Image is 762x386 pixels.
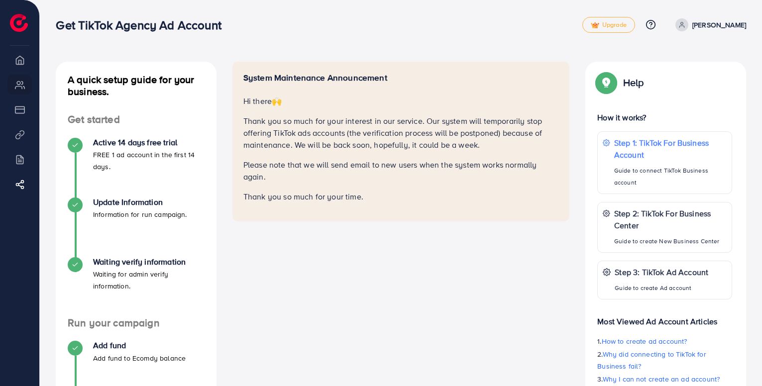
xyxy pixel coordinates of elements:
span: Upgrade [591,21,627,29]
img: Popup guide [597,74,615,92]
img: tick [591,22,599,29]
a: [PERSON_NAME] [671,18,746,31]
h4: Waiting verify information [93,257,205,267]
p: Waiting for admin verify information. [93,268,205,292]
h5: System Maintenance Announcement [243,73,559,83]
h4: Get started [56,113,217,126]
span: Why I can not create an ad account? [603,374,720,384]
h4: Active 14 days free trial [93,138,205,147]
li: Active 14 days free trial [56,138,217,197]
p: Thank you so much for your interest in our service. Our system will temporarily stop offering Tik... [243,115,559,151]
p: Add fund to Ecomdy balance [93,352,186,364]
p: How it works? [597,111,732,123]
p: Guide to create Ad account [615,282,708,294]
p: Thank you so much for your time. [243,191,559,202]
h4: Add fund [93,341,186,350]
p: 1. [597,335,732,347]
li: Update Information [56,197,217,257]
p: [PERSON_NAME] [692,19,746,31]
p: Please note that we will send email to new users when the system works normally again. [243,159,559,183]
p: Guide to create New Business Center [614,235,727,247]
img: logo [10,14,28,32]
p: Guide to connect TikTok Business account [614,165,727,189]
p: 2. [597,348,732,372]
h4: Update Information [93,197,187,207]
p: FREE 1 ad account in the first 14 days. [93,149,205,173]
p: Information for run campaign. [93,208,187,220]
a: tickUpgrade [582,17,635,33]
span: How to create ad account? [602,336,687,346]
p: 3. [597,373,732,385]
p: Step 3: TikTok Ad Account [615,266,708,278]
span: 🙌 [272,96,282,106]
span: Why did connecting to TikTok for Business fail? [597,349,706,371]
p: Step 1: TikTok For Business Account [614,137,727,161]
h3: Get TikTok Agency Ad Account [56,18,229,32]
p: Hi there [243,95,559,107]
h4: Run your campaign [56,317,217,329]
h4: A quick setup guide for your business. [56,74,217,97]
li: Waiting verify information [56,257,217,317]
p: Help [623,77,644,89]
p: Most Viewed Ad Account Articles [597,307,732,327]
p: Step 2: TikTok For Business Center [614,207,727,231]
